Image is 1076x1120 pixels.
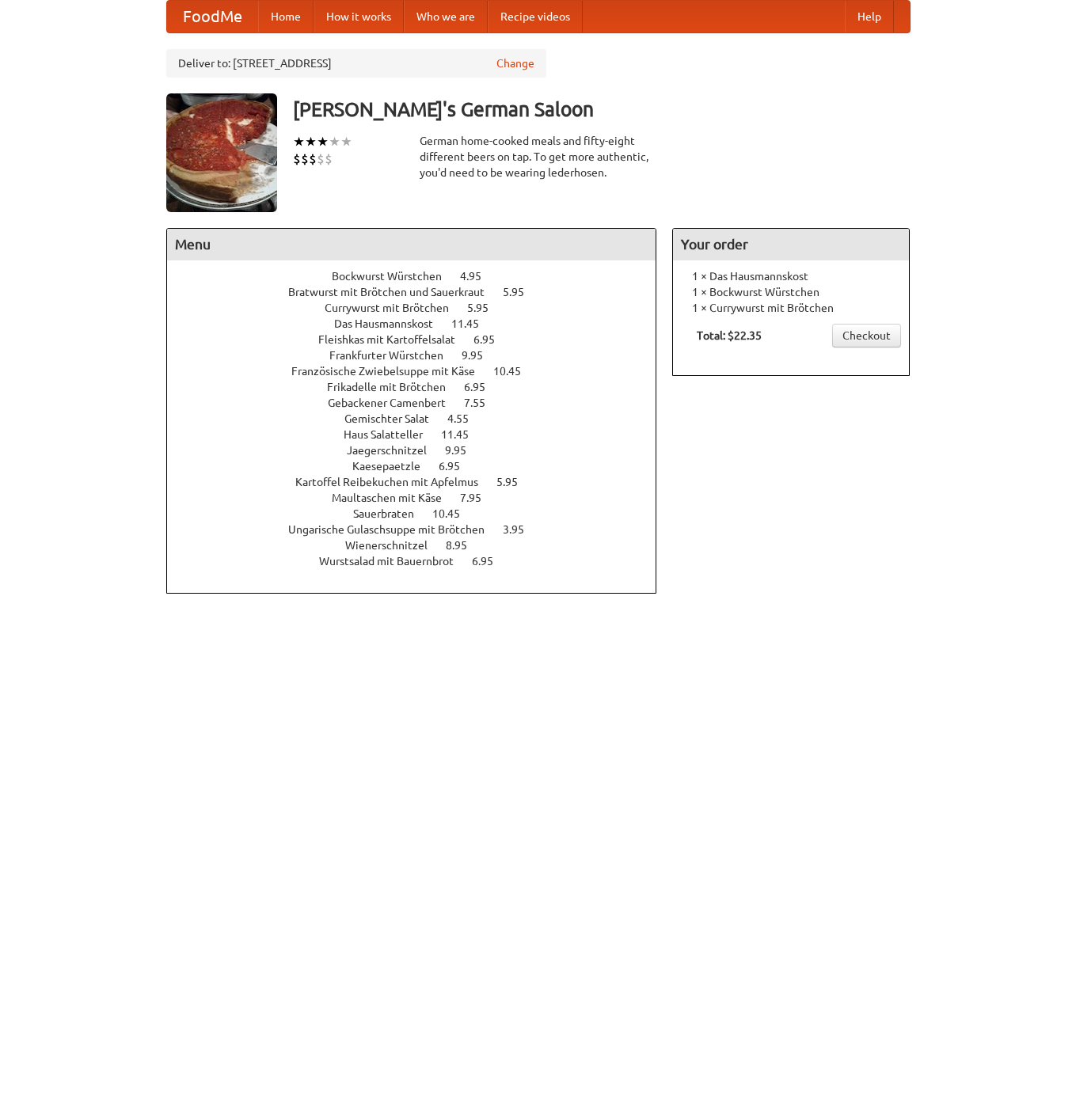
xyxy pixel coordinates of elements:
a: Bockwurst Würstchen 4.95 [332,270,511,283]
h3: [PERSON_NAME]'s German Saloon [293,93,911,125]
a: Jaegerschnitzel 9.95 [347,444,496,457]
li: $ [317,150,325,168]
a: Gebackener Camenbert 7.55 [328,397,515,409]
span: 6.95 [472,555,509,568]
a: Ungarische Gulaschsuppe mit Brötchen 3.95 [288,523,553,536]
li: 1 × Bockwurst Würstchen [681,284,901,300]
a: Wienerschnitzel 8.95 [345,539,496,552]
li: ★ [317,133,329,150]
a: Help [845,1,894,32]
span: 11.45 [441,428,485,441]
li: $ [309,150,317,168]
a: Das Hausmannskost 11.45 [334,317,508,330]
span: Ungarische Gulaschsuppe mit Brötchen [288,523,500,536]
span: 5.95 [496,476,534,488]
li: $ [325,150,333,168]
span: 3.95 [503,523,540,536]
span: Bratwurst mit Brötchen und Sauerkraut [288,286,500,298]
a: Sauerbraten 10.45 [353,507,489,520]
a: Change [496,55,534,71]
span: 8.95 [446,539,483,552]
li: $ [293,150,301,168]
span: Kartoffel Reibekuchen mit Apfelmus [295,476,494,488]
span: Maultaschen mit Käse [332,492,458,504]
h4: Menu [167,229,656,260]
a: FoodMe [167,1,258,32]
span: 10.45 [493,365,537,378]
span: Wurstsalad mit Bauernbrot [319,555,470,568]
li: $ [301,150,309,168]
a: Bratwurst mit Brötchen und Sauerkraut 5.95 [288,286,553,298]
a: Französische Zwiebelsuppe mit Käse 10.45 [291,365,550,378]
span: Kaesepaetzle [352,460,436,473]
a: Home [258,1,314,32]
li: 1 × Das Hausmannskost [681,268,901,284]
b: Total: $22.35 [697,329,762,342]
a: Fleishkas mit Kartoffelsalat 6.95 [318,333,524,346]
span: Das Hausmannskost [334,317,449,330]
a: Kartoffel Reibekuchen mit Apfelmus 5.95 [295,476,547,488]
span: Gebackener Camenbert [328,397,462,409]
span: 7.55 [464,397,501,409]
span: Sauerbraten [353,507,430,520]
a: Currywurst mit Brötchen 5.95 [325,302,518,314]
span: 5.95 [467,302,504,314]
a: Recipe videos [488,1,583,32]
span: Fleishkas mit Kartoffelsalat [318,333,471,346]
span: 11.45 [451,317,495,330]
a: Who we are [404,1,488,32]
span: Frikadelle mit Brötchen [327,381,462,393]
span: 5.95 [503,286,540,298]
span: 4.95 [460,270,497,283]
li: ★ [293,133,305,150]
span: 9.95 [445,444,482,457]
span: Gemischter Salat [344,412,445,425]
li: ★ [340,133,352,150]
span: 9.95 [462,349,499,362]
a: Checkout [832,324,901,347]
li: 1 × Currywurst mit Brötchen [681,300,901,316]
li: ★ [305,133,317,150]
img: angular.jpg [166,93,277,212]
span: 6.95 [464,381,501,393]
li: ★ [329,133,340,150]
a: Kaesepaetzle 6.95 [352,460,489,473]
div: German home-cooked meals and fifty-eight different beers on tap. To get more authentic, you'd nee... [420,133,657,180]
span: Französische Zwiebelsuppe mit Käse [291,365,491,378]
span: 10.45 [432,507,476,520]
a: Wurstsalad mit Bauernbrot 6.95 [319,555,523,568]
a: Frikadelle mit Brötchen 6.95 [327,381,515,393]
span: Frankfurter Würstchen [329,349,459,362]
a: Gemischter Salat 4.55 [344,412,498,425]
a: Haus Salatteller 11.45 [344,428,498,441]
span: 6.95 [473,333,511,346]
span: Currywurst mit Brötchen [325,302,465,314]
span: Bockwurst Würstchen [332,270,458,283]
a: Maultaschen mit Käse 7.95 [332,492,511,504]
a: How it works [314,1,404,32]
span: Wienerschnitzel [345,539,443,552]
a: Frankfurter Würstchen 9.95 [329,349,512,362]
span: Jaegerschnitzel [347,444,443,457]
span: Haus Salatteller [344,428,439,441]
h4: Your order [673,229,909,260]
span: 7.95 [460,492,497,504]
div: Deliver to: [STREET_ADDRESS] [166,49,546,78]
span: 6.95 [439,460,476,473]
span: 4.55 [447,412,485,425]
